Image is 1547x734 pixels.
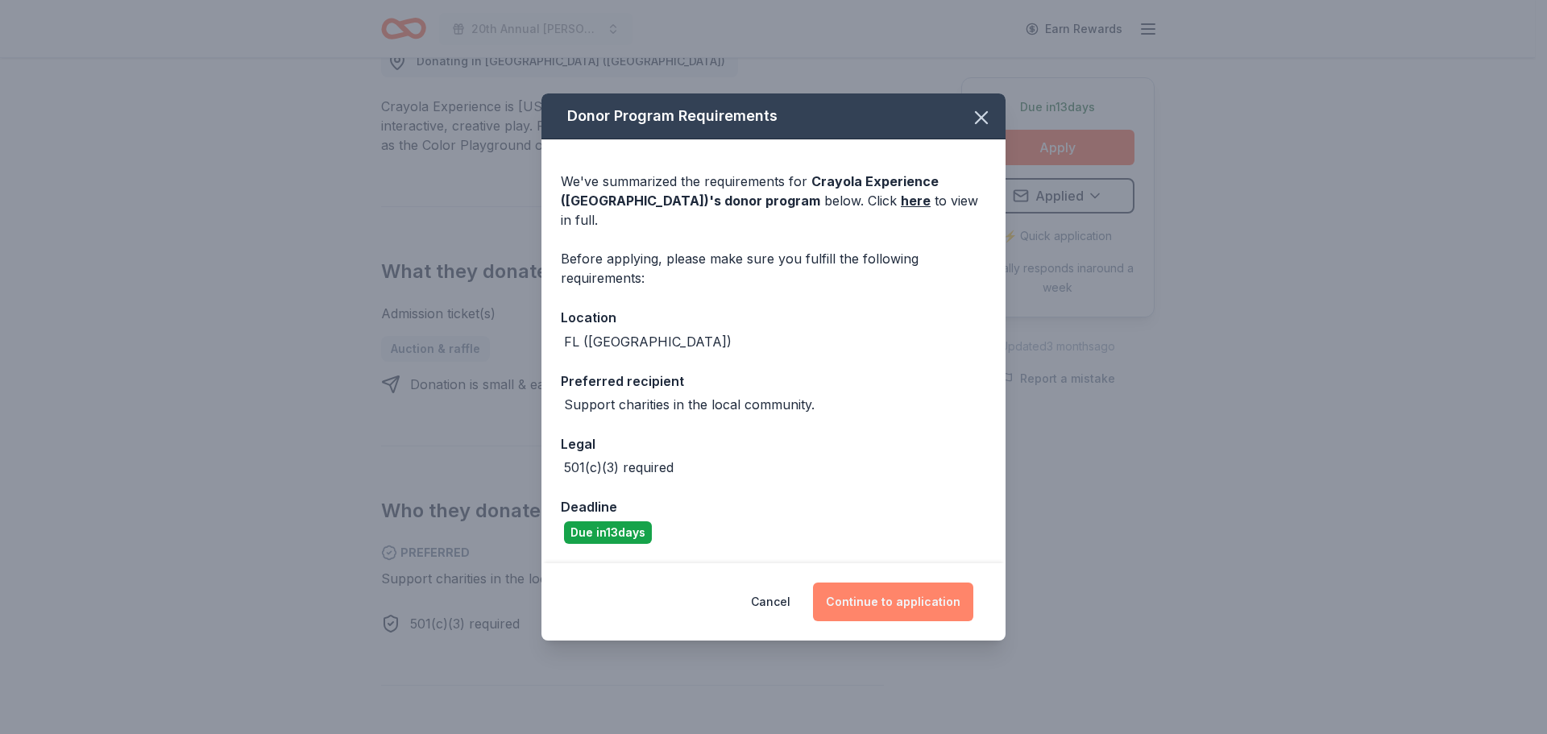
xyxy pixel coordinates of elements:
a: here [901,191,931,210]
div: Preferred recipient [561,371,986,392]
div: We've summarized the requirements for below. Click to view in full. [561,172,986,230]
div: Donor Program Requirements [541,93,1006,139]
div: 501(c)(3) required [564,458,674,477]
button: Continue to application [813,583,973,621]
div: Location [561,307,986,328]
div: Due in 13 days [564,521,652,544]
div: Before applying, please make sure you fulfill the following requirements: [561,249,986,288]
div: Deadline [561,496,986,517]
div: Legal [561,433,986,454]
div: FL ([GEOGRAPHIC_DATA]) [564,332,732,351]
button: Cancel [751,583,790,621]
div: Support charities in the local community. [564,395,815,414]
